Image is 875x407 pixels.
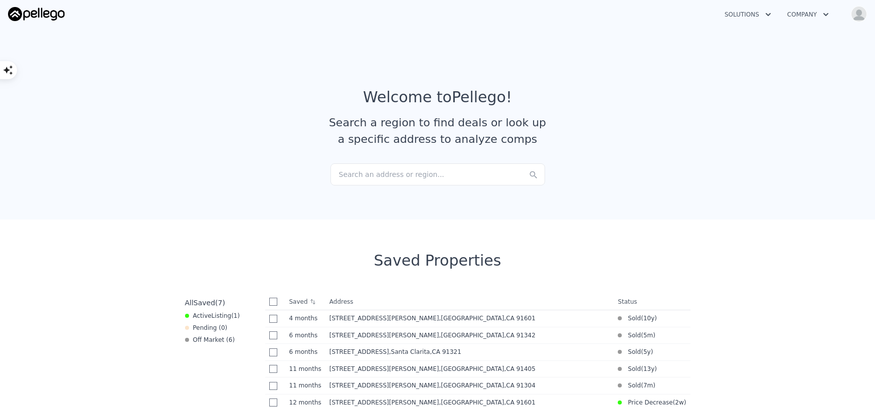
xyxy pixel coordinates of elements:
div: Search a region to find deals or look up a specific address to analyze comps [325,114,550,147]
span: , CA 91321 [430,348,461,355]
span: Sold ( [622,381,643,389]
button: Company [779,6,837,24]
div: Off Market ( 6 ) [185,336,235,344]
time: 2025-02-10 19:32 [289,331,321,339]
span: ) [654,314,657,322]
span: , [GEOGRAPHIC_DATA] [439,399,539,406]
div: All ( 7 ) [185,298,225,308]
span: [STREET_ADDRESS] [329,348,389,355]
th: Saved [285,294,325,310]
div: Pending ( 0 ) [185,324,228,332]
span: Price Decrease ( [622,398,675,406]
span: Sold ( [622,331,643,339]
span: Active ( 1 ) [193,312,240,320]
span: ) [684,398,686,406]
time: 2024-09-13 23:11 [289,381,321,389]
button: Solutions [717,6,779,24]
span: ) [653,381,655,389]
time: 2020-10-09 05:00 [643,348,651,356]
time: 2015-11-03 07:00 [643,314,654,322]
span: , [GEOGRAPHIC_DATA] [439,365,539,372]
span: , [GEOGRAPHIC_DATA] [439,315,539,322]
time: 2025-07-30 02:38 [675,398,683,406]
span: Saved [194,299,215,307]
th: Status [614,294,690,310]
time: 2024-09-13 23:37 [289,365,321,373]
span: , [GEOGRAPHIC_DATA] [439,332,539,339]
span: [STREET_ADDRESS][PERSON_NAME] [329,399,439,406]
span: ) [654,365,657,373]
span: , CA 91304 [504,382,535,389]
span: [STREET_ADDRESS][PERSON_NAME] [329,382,439,389]
div: Search an address or region... [330,163,545,185]
div: Saved Properties [181,252,694,270]
span: , CA 91405 [504,365,535,372]
time: 2024-09-02 17:10 [289,398,321,406]
span: ) [651,348,653,356]
img: Pellego [8,7,65,21]
span: Sold ( [622,314,643,322]
span: Sold ( [622,348,643,356]
span: , CA 91342 [504,332,535,339]
span: [STREET_ADDRESS][PERSON_NAME] [329,332,439,339]
span: , Santa Clarita [389,348,465,355]
span: , [GEOGRAPHIC_DATA] [439,382,539,389]
time: 2012-09-25 07:00 [643,365,654,373]
span: , CA 91601 [504,315,535,322]
time: 2025-01-06 16:44 [643,381,653,389]
time: 2025-04-02 20:00 [289,314,321,322]
img: avatar [851,6,867,22]
span: , CA 91601 [504,399,535,406]
div: Welcome to Pellego ! [363,88,512,106]
span: [STREET_ADDRESS][PERSON_NAME] [329,315,439,322]
span: ) [653,331,655,339]
th: Address [325,294,614,310]
span: Listing [212,312,232,319]
span: [STREET_ADDRESS][PERSON_NAME] [329,365,439,372]
time: 2025-02-09 17:51 [289,348,321,356]
span: Sold ( [622,365,643,373]
time: 2025-03-05 05:00 [643,331,653,339]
